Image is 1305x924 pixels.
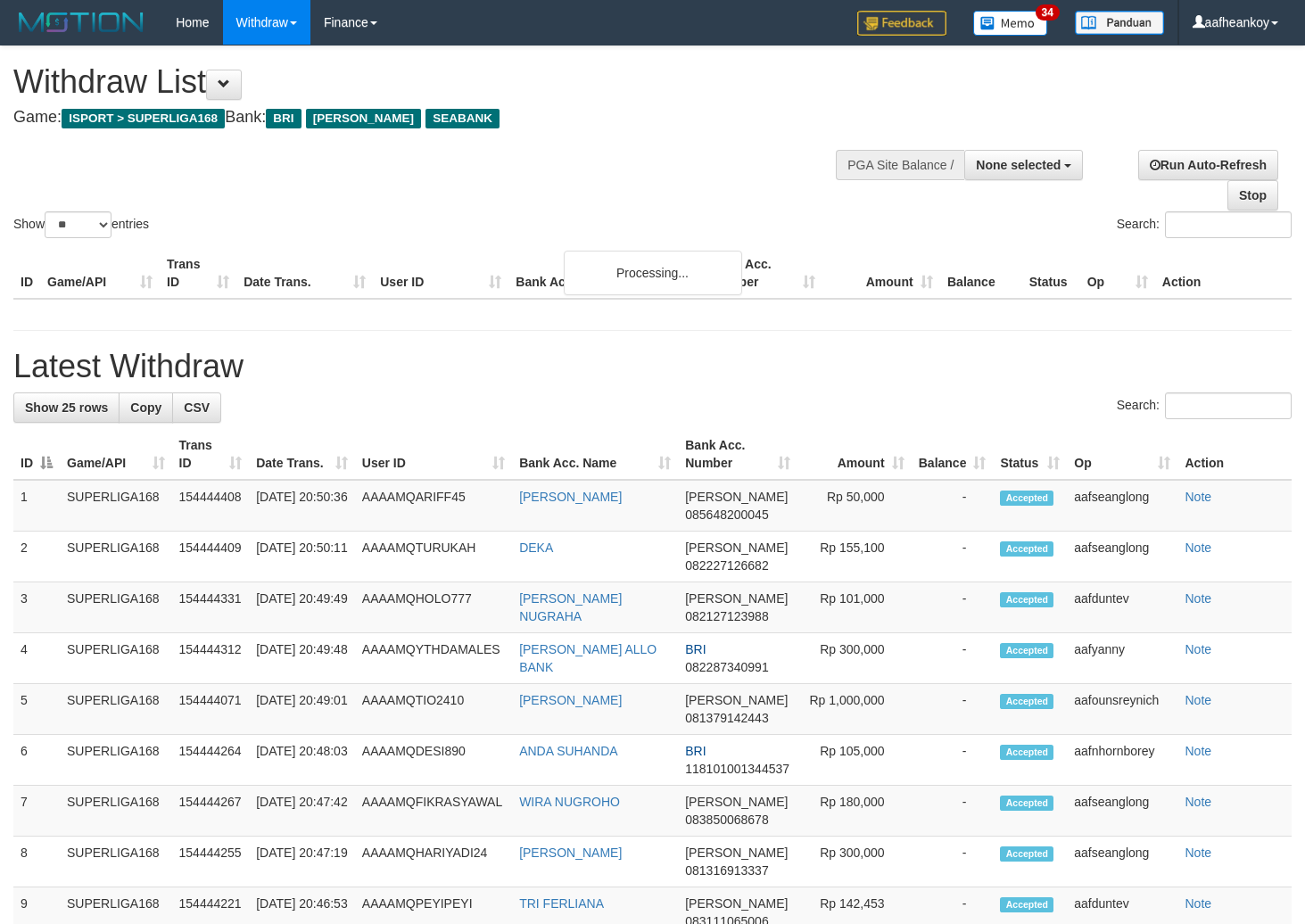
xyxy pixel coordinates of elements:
td: aafseanglong [1067,532,1177,582]
td: 6 [13,735,60,786]
td: aafseanglong [1067,480,1177,532]
span: Accepted [1000,592,1053,607]
td: 5 [13,684,60,735]
span: None selected [976,158,1061,172]
a: CSV [172,392,221,423]
span: Accepted [1000,694,1053,709]
td: 4 [13,633,60,684]
span: Copy [130,400,161,415]
span: Accepted [1000,541,1053,557]
img: panduan.png [1075,11,1164,35]
span: Accepted [1000,846,1053,862]
span: Copy 082287340991 to clipboard [685,660,768,674]
label: Show entries [13,211,149,238]
th: Action [1155,248,1292,299]
td: 154444312 [172,633,250,684]
a: Note [1185,744,1211,758]
th: Bank Acc. Number [704,248,822,299]
span: Copy 085648200045 to clipboard [685,507,768,522]
td: 154444409 [172,532,250,582]
a: TRI FERLIANA [519,896,604,911]
a: Note [1185,490,1211,504]
td: 2 [13,532,60,582]
td: SUPERLIGA168 [60,582,172,633]
td: [DATE] 20:49:49 [249,582,355,633]
td: 154444408 [172,480,250,532]
h1: Withdraw List [13,64,852,100]
span: 34 [1036,4,1060,21]
td: - [912,633,994,684]
a: [PERSON_NAME] NUGRAHA [519,591,622,623]
th: Status: activate to sort column ascending [993,429,1067,480]
td: Rp 1,000,000 [797,684,911,735]
td: [DATE] 20:49:48 [249,633,355,684]
td: Rp 155,100 [797,532,911,582]
a: [PERSON_NAME] [519,846,622,860]
td: AAAAMQTURUKAH [355,532,512,582]
td: aafseanglong [1067,786,1177,837]
td: 154444255 [172,837,250,887]
span: CSV [184,400,210,415]
td: AAAAMQTIO2410 [355,684,512,735]
input: Search: [1165,392,1292,419]
a: Run Auto-Refresh [1138,150,1278,180]
td: Rp 101,000 [797,582,911,633]
a: ANDA SUHANDA [519,744,617,758]
a: Show 25 rows [13,392,120,423]
td: AAAAMQARIFF45 [355,480,512,532]
span: BRI [266,109,301,128]
td: SUPERLIGA168 [60,532,172,582]
td: Rp 300,000 [797,633,911,684]
td: - [912,684,994,735]
td: AAAAMQYTHDAMALES [355,633,512,684]
a: Note [1185,896,1211,911]
a: DEKA [519,540,553,555]
h1: Latest Withdraw [13,349,1292,384]
td: [DATE] 20:47:19 [249,837,355,887]
td: 1 [13,480,60,532]
th: Trans ID [160,248,236,299]
th: Date Trans.: activate to sort column ascending [249,429,355,480]
span: Copy 083850068678 to clipboard [685,813,768,827]
a: Note [1185,540,1211,555]
select: Showentries [45,211,112,238]
span: [PERSON_NAME] [685,693,788,707]
td: aafounsreynich [1067,684,1177,735]
span: [PERSON_NAME] [306,109,421,128]
span: [PERSON_NAME] [685,540,788,555]
span: Copy 082227126682 to clipboard [685,558,768,573]
th: Op [1080,248,1155,299]
td: [DATE] 20:47:42 [249,786,355,837]
span: Copy 081379142443 to clipboard [685,711,768,725]
td: SUPERLIGA168 [60,837,172,887]
td: 7 [13,786,60,837]
th: Op: activate to sort column ascending [1067,429,1177,480]
td: - [912,735,994,786]
a: Note [1185,846,1211,860]
span: Show 25 rows [25,400,108,415]
td: 154444267 [172,786,250,837]
td: - [912,480,994,532]
th: Bank Acc. Number: activate to sort column ascending [678,429,797,480]
span: [PERSON_NAME] [685,795,788,809]
a: Note [1185,591,1211,606]
td: - [912,582,994,633]
th: Bank Acc. Name: activate to sort column ascending [512,429,678,480]
th: Balance: activate to sort column ascending [912,429,994,480]
img: Feedback.jpg [857,11,946,36]
th: Balance [940,248,1022,299]
td: SUPERLIGA168 [60,633,172,684]
span: Accepted [1000,643,1053,658]
td: [DATE] 20:50:36 [249,480,355,532]
th: ID: activate to sort column descending [13,429,60,480]
span: BRI [685,642,706,656]
a: Note [1185,642,1211,656]
span: [PERSON_NAME] [685,490,788,504]
th: Amount [822,248,940,299]
td: [DATE] 20:49:01 [249,684,355,735]
th: ID [13,248,40,299]
td: SUPERLIGA168 [60,684,172,735]
a: Stop [1227,180,1278,210]
img: Button%20Memo.svg [973,11,1048,36]
label: Search: [1117,211,1292,238]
